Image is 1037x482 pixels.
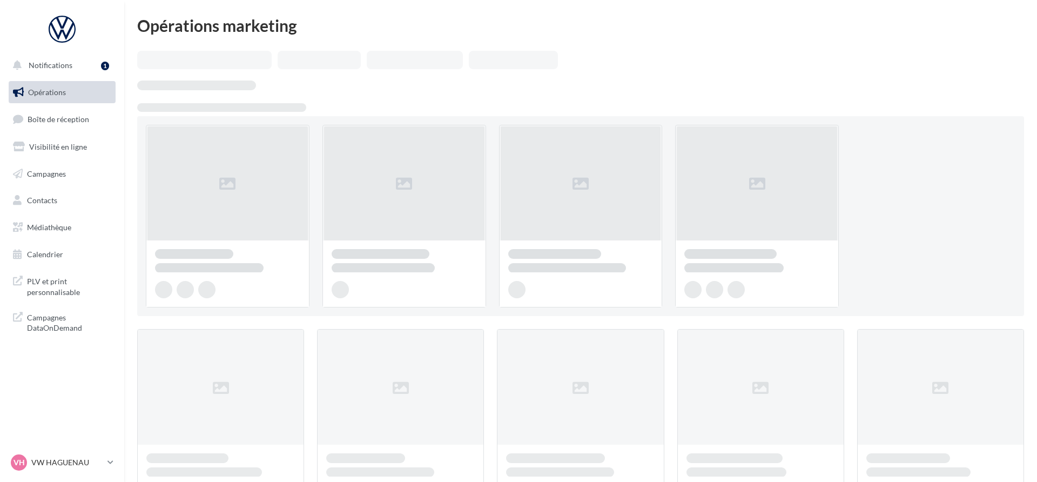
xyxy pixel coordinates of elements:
a: PLV et print personnalisable [6,270,118,302]
span: Campagnes [27,169,66,178]
a: Visibilité en ligne [6,136,118,158]
a: Contacts [6,189,118,212]
div: 1 [101,62,109,70]
a: VH VW HAGUENAU [9,452,116,473]
span: Médiathèque [27,223,71,232]
a: Calendrier [6,243,118,266]
a: Boîte de réception [6,108,118,131]
span: Opérations [28,88,66,97]
a: Opérations [6,81,118,104]
a: Médiathèque [6,216,118,239]
button: Notifications 1 [6,54,113,77]
span: PLV et print personnalisable [27,274,111,297]
span: Boîte de réception [28,115,89,124]
div: Opérations marketing [137,17,1024,34]
span: Notifications [29,61,72,70]
a: Campagnes [6,163,118,185]
a: Campagnes DataOnDemand [6,306,118,338]
span: Visibilité en ligne [29,142,87,151]
span: Contacts [27,196,57,205]
p: VW HAGUENAU [31,457,103,468]
span: Calendrier [27,250,63,259]
span: Campagnes DataOnDemand [27,310,111,333]
span: VH [14,457,25,468]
